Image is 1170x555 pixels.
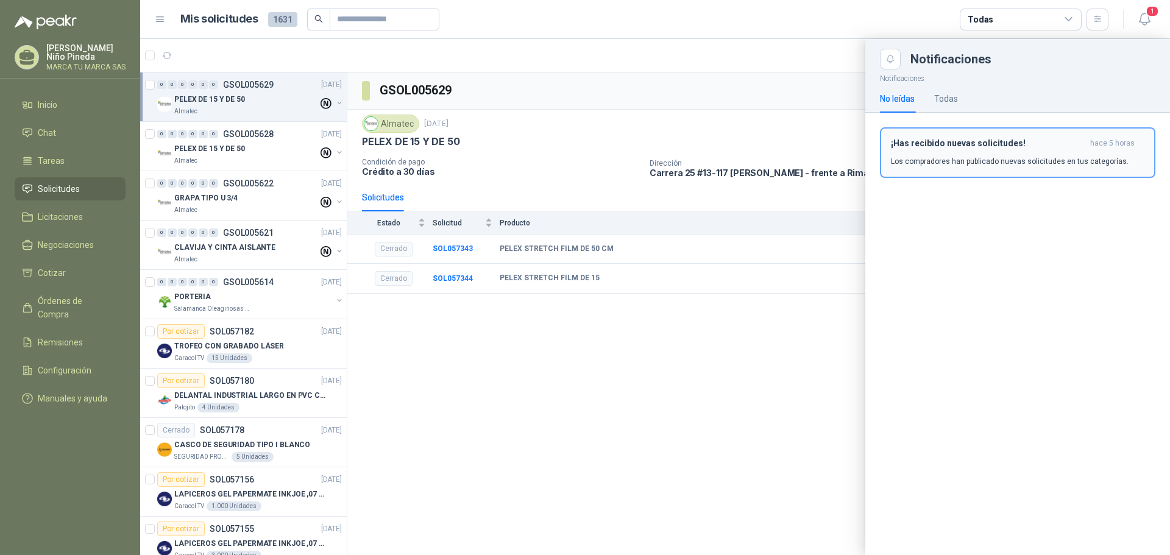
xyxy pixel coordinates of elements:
[891,138,1085,149] h3: ¡Has recibido nuevas solicitudes!
[15,93,126,116] a: Inicio
[880,49,901,69] button: Close
[38,182,80,196] span: Solicitudes
[15,359,126,382] a: Configuración
[880,92,915,105] div: No leídas
[15,289,126,326] a: Órdenes de Compra
[38,294,114,321] span: Órdenes de Compra
[38,266,66,280] span: Cotizar
[891,156,1129,167] p: Los compradores han publicado nuevas solicitudes en tus categorías.
[46,44,126,61] p: [PERSON_NAME] Niño Pineda
[15,121,126,144] a: Chat
[1146,5,1159,17] span: 1
[1133,9,1155,30] button: 1
[180,10,258,28] h1: Mis solicitudes
[15,233,126,256] a: Negociaciones
[15,331,126,354] a: Remisiones
[15,15,77,29] img: Logo peakr
[38,98,57,111] span: Inicio
[1090,138,1135,149] span: hace 5 horas
[15,177,126,200] a: Solicitudes
[38,154,65,168] span: Tareas
[38,126,56,140] span: Chat
[15,149,126,172] a: Tareas
[314,15,323,23] span: search
[38,238,94,252] span: Negociaciones
[268,12,297,27] span: 1631
[910,53,1155,65] div: Notificaciones
[934,92,958,105] div: Todas
[15,387,126,410] a: Manuales y ayuda
[38,392,107,405] span: Manuales y ayuda
[38,336,83,349] span: Remisiones
[880,127,1155,178] button: ¡Has recibido nuevas solicitudes!hace 5 horas Los compradores han publicado nuevas solicitudes en...
[38,210,83,224] span: Licitaciones
[865,69,1170,85] p: Notificaciones
[46,63,126,71] p: MARCA TU MARCA SAS
[15,261,126,285] a: Cotizar
[38,364,91,377] span: Configuración
[15,205,126,228] a: Licitaciones
[968,13,993,26] div: Todas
